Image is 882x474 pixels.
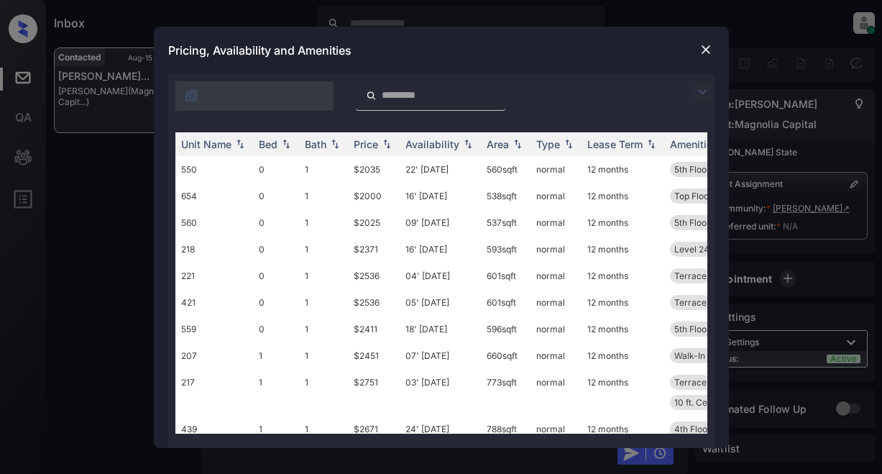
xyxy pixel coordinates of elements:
[175,369,253,416] td: 217
[184,88,198,103] img: icon-zuma
[587,138,643,150] div: Lease Term
[536,138,560,150] div: Type
[299,369,348,416] td: 1
[582,209,664,236] td: 12 months
[400,183,481,209] td: 16' [DATE]
[299,342,348,369] td: 1
[530,289,582,316] td: normal
[299,416,348,442] td: 1
[674,324,710,334] span: 5th Floor
[530,236,582,263] td: normal
[279,139,293,149] img: sorting
[328,139,342,149] img: sorting
[175,316,253,342] td: 559
[481,209,530,236] td: 537 sqft
[481,342,530,369] td: 660 sqft
[582,236,664,263] td: 12 months
[400,369,481,416] td: 03' [DATE]
[674,164,710,175] span: 5th Floor
[253,369,299,416] td: 1
[644,139,658,149] img: sorting
[530,263,582,289] td: normal
[674,397,728,408] span: 10 ft. Ceilings
[674,270,707,281] span: Terrace
[253,236,299,263] td: 0
[299,183,348,209] td: 1
[674,424,711,434] span: 4th Floor
[299,236,348,263] td: 1
[582,289,664,316] td: 12 months
[405,138,459,150] div: Availability
[175,342,253,369] td: 207
[305,138,326,150] div: Bath
[253,289,299,316] td: 0
[481,289,530,316] td: 601 sqft
[400,316,481,342] td: 18' [DATE]
[670,138,718,150] div: Amenities
[400,263,481,289] td: 04' [DATE]
[348,416,400,442] td: $2671
[674,191,712,201] span: Top Floor
[354,138,378,150] div: Price
[530,209,582,236] td: normal
[348,236,400,263] td: $2371
[366,89,377,102] img: icon-zuma
[253,209,299,236] td: 0
[253,263,299,289] td: 0
[348,263,400,289] td: $2536
[348,369,400,416] td: $2751
[674,350,733,361] span: Walk-In Closet
[154,27,729,74] div: Pricing, Availability and Amenities
[674,244,709,255] span: Level 24
[400,289,481,316] td: 05' [DATE]
[582,416,664,442] td: 12 months
[530,316,582,342] td: normal
[299,156,348,183] td: 1
[694,83,711,101] img: icon-zuma
[181,138,231,150] div: Unit Name
[380,139,394,149] img: sorting
[530,416,582,442] td: normal
[175,209,253,236] td: 560
[253,156,299,183] td: 0
[253,316,299,342] td: 0
[175,156,253,183] td: 550
[481,369,530,416] td: 773 sqft
[253,183,299,209] td: 0
[582,156,664,183] td: 12 months
[674,377,707,388] span: Terrace
[487,138,509,150] div: Area
[348,289,400,316] td: $2536
[481,236,530,263] td: 593 sqft
[582,263,664,289] td: 12 months
[582,369,664,416] td: 12 months
[259,138,277,150] div: Bed
[481,263,530,289] td: 601 sqft
[299,263,348,289] td: 1
[530,342,582,369] td: normal
[582,342,664,369] td: 12 months
[400,156,481,183] td: 22' [DATE]
[175,183,253,209] td: 654
[481,316,530,342] td: 596 sqft
[674,217,710,228] span: 5th Floor
[481,156,530,183] td: 560 sqft
[582,316,664,342] td: 12 months
[530,369,582,416] td: normal
[561,139,576,149] img: sorting
[175,263,253,289] td: 221
[175,236,253,263] td: 218
[348,342,400,369] td: $2451
[233,139,247,149] img: sorting
[400,209,481,236] td: 09' [DATE]
[400,416,481,442] td: 24' [DATE]
[253,416,299,442] td: 1
[530,156,582,183] td: normal
[582,183,664,209] td: 12 months
[299,289,348,316] td: 1
[348,156,400,183] td: $2035
[299,209,348,236] td: 1
[348,209,400,236] td: $2025
[253,342,299,369] td: 1
[699,42,713,57] img: close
